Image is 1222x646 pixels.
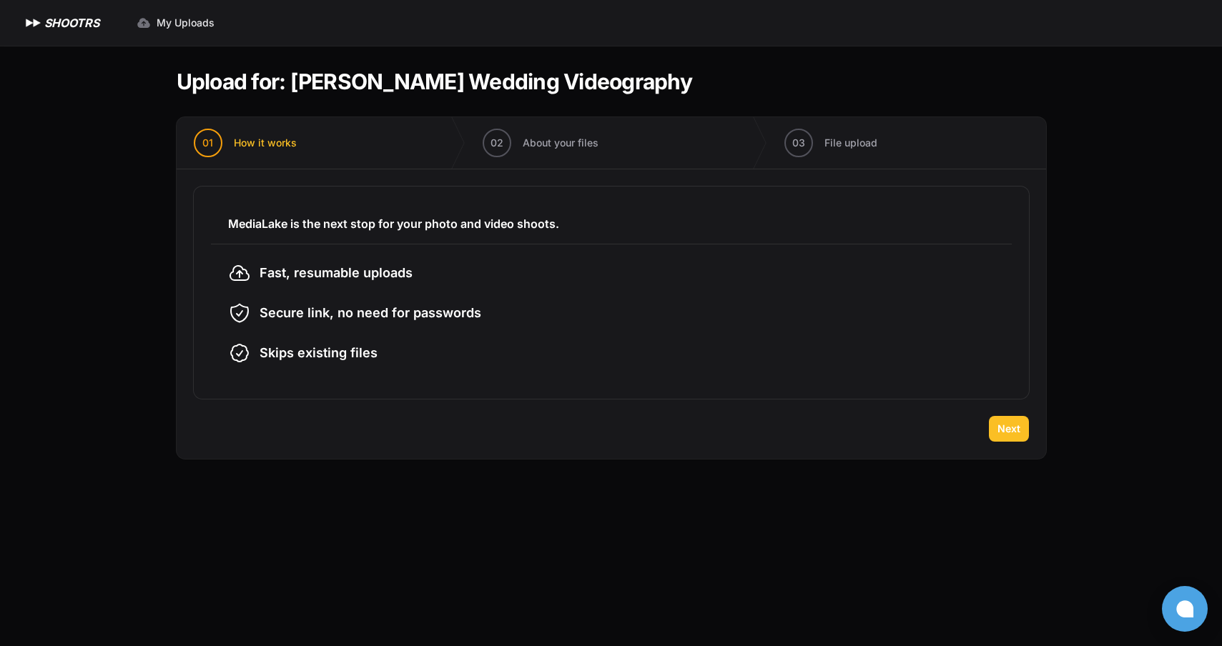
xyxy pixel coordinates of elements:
[260,263,413,283] span: Fast, resumable uploads
[989,416,1029,442] button: Next
[23,14,44,31] img: SHOOTRS
[202,136,213,150] span: 01
[767,117,895,169] button: 03 File upload
[260,343,378,363] span: Skips existing files
[157,16,215,30] span: My Uploads
[792,136,805,150] span: 03
[128,10,223,36] a: My Uploads
[465,117,616,169] button: 02 About your files
[23,14,99,31] a: SHOOTRS SHOOTRS
[44,14,99,31] h1: SHOOTRS
[177,117,314,169] button: 01 How it works
[228,215,995,232] h3: MediaLake is the next stop for your photo and video shoots.
[177,69,692,94] h1: Upload for: [PERSON_NAME] Wedding Videography
[260,303,481,323] span: Secure link, no need for passwords
[997,422,1020,436] span: Next
[824,136,877,150] span: File upload
[234,136,297,150] span: How it works
[1162,586,1208,632] button: Open chat window
[523,136,598,150] span: About your files
[491,136,503,150] span: 02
